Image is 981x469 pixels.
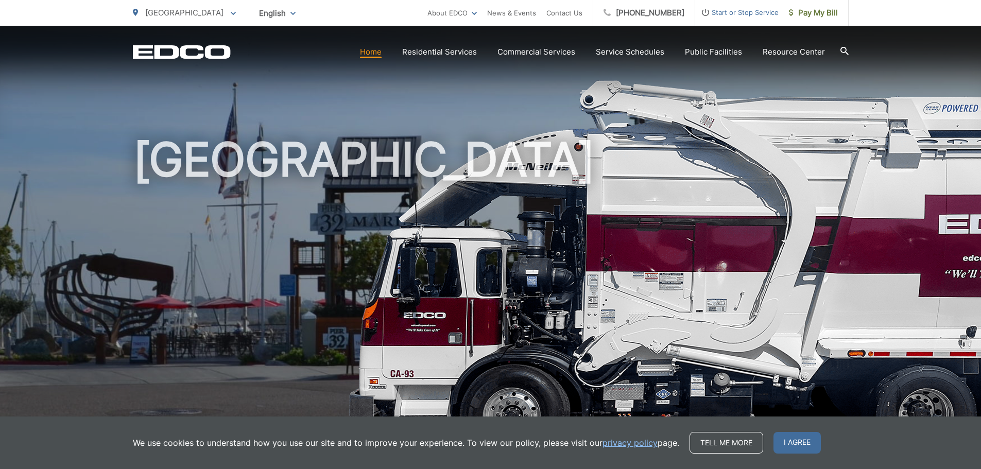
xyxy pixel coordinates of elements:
[133,45,231,59] a: EDCD logo. Return to the homepage.
[427,7,477,19] a: About EDCO
[487,7,536,19] a: News & Events
[497,46,575,58] a: Commercial Services
[145,8,223,18] span: [GEOGRAPHIC_DATA]
[133,437,679,449] p: We use cookies to understand how you use our site and to improve your experience. To view our pol...
[360,46,382,58] a: Home
[690,432,763,454] a: Tell me more
[773,432,821,454] span: I agree
[133,134,849,460] h1: [GEOGRAPHIC_DATA]
[402,46,477,58] a: Residential Services
[789,7,838,19] span: Pay My Bill
[251,4,303,22] span: English
[546,7,582,19] a: Contact Us
[596,46,664,58] a: Service Schedules
[685,46,742,58] a: Public Facilities
[603,437,658,449] a: privacy policy
[763,46,825,58] a: Resource Center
